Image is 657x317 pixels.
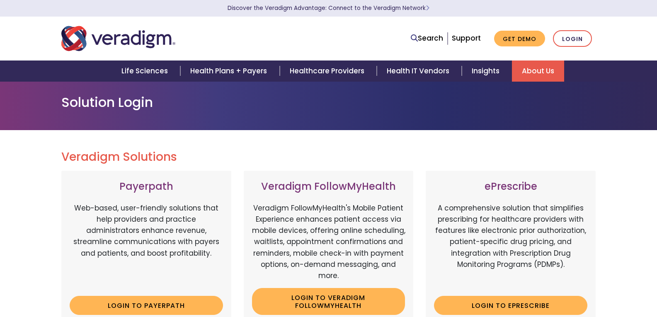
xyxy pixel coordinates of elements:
h1: Solution Login [61,94,596,110]
a: Insights [462,60,512,82]
img: Veradigm logo [61,25,175,52]
h3: ePrescribe [434,181,587,193]
a: Support [452,33,481,43]
p: Web-based, user-friendly solutions that help providers and practice administrators enhance revenu... [70,203,223,290]
a: Login to ePrescribe [434,296,587,315]
a: About Us [512,60,564,82]
a: Health IT Vendors [377,60,462,82]
a: Health Plans + Payers [180,60,279,82]
h3: Veradigm FollowMyHealth [252,181,405,193]
h3: Payerpath [70,181,223,193]
h2: Veradigm Solutions [61,150,596,164]
a: Login [553,30,592,47]
p: Veradigm FollowMyHealth's Mobile Patient Experience enhances patient access via mobile devices, o... [252,203,405,281]
p: A comprehensive solution that simplifies prescribing for healthcare providers with features like ... [434,203,587,290]
a: Search [411,33,443,44]
a: Login to Payerpath [70,296,223,315]
a: Discover the Veradigm Advantage: Connect to the Veradigm NetworkLearn More [228,4,429,12]
a: Life Sciences [112,60,180,82]
a: Get Demo [494,31,545,47]
a: Login to Veradigm FollowMyHealth [252,288,405,315]
a: Healthcare Providers [280,60,377,82]
span: Learn More [426,4,429,12]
